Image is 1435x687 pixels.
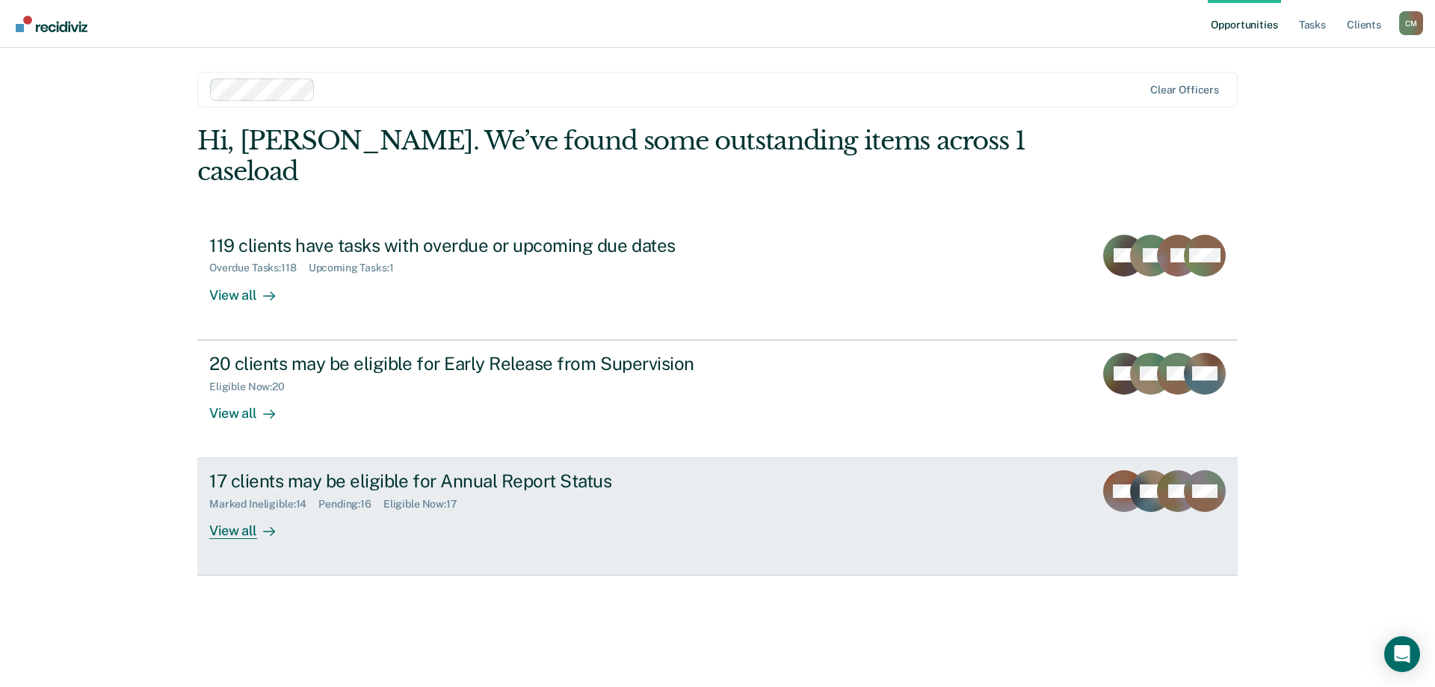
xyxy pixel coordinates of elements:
[209,511,293,540] div: View all
[383,498,469,511] div: Eligible Now : 17
[1399,11,1423,35] button: Profile dropdown button
[16,16,87,32] img: Recidiviz
[209,274,293,304] div: View all
[209,353,734,375] div: 20 clients may be eligible for Early Release from Supervision
[209,381,297,393] div: Eligible Now : 20
[209,470,734,492] div: 17 clients may be eligible for Annual Report Status
[1399,11,1423,35] div: C M
[197,458,1238,576] a: 17 clients may be eligible for Annual Report StatusMarked Ineligible:14Pending:16Eligible Now:17V...
[197,340,1238,458] a: 20 clients may be eligible for Early Release from SupervisionEligible Now:20View all
[197,223,1238,340] a: 119 clients have tasks with overdue or upcoming due datesOverdue Tasks:118Upcoming Tasks:1View all
[209,498,318,511] div: Marked Ineligible : 14
[1384,636,1420,672] div: Open Intercom Messenger
[209,262,309,274] div: Overdue Tasks : 118
[318,498,383,511] div: Pending : 16
[1150,84,1219,96] div: Clear officers
[309,262,406,274] div: Upcoming Tasks : 1
[209,235,734,256] div: 119 clients have tasks with overdue or upcoming due dates
[209,392,293,422] div: View all
[197,126,1030,187] div: Hi, [PERSON_NAME]. We’ve found some outstanding items across 1 caseload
